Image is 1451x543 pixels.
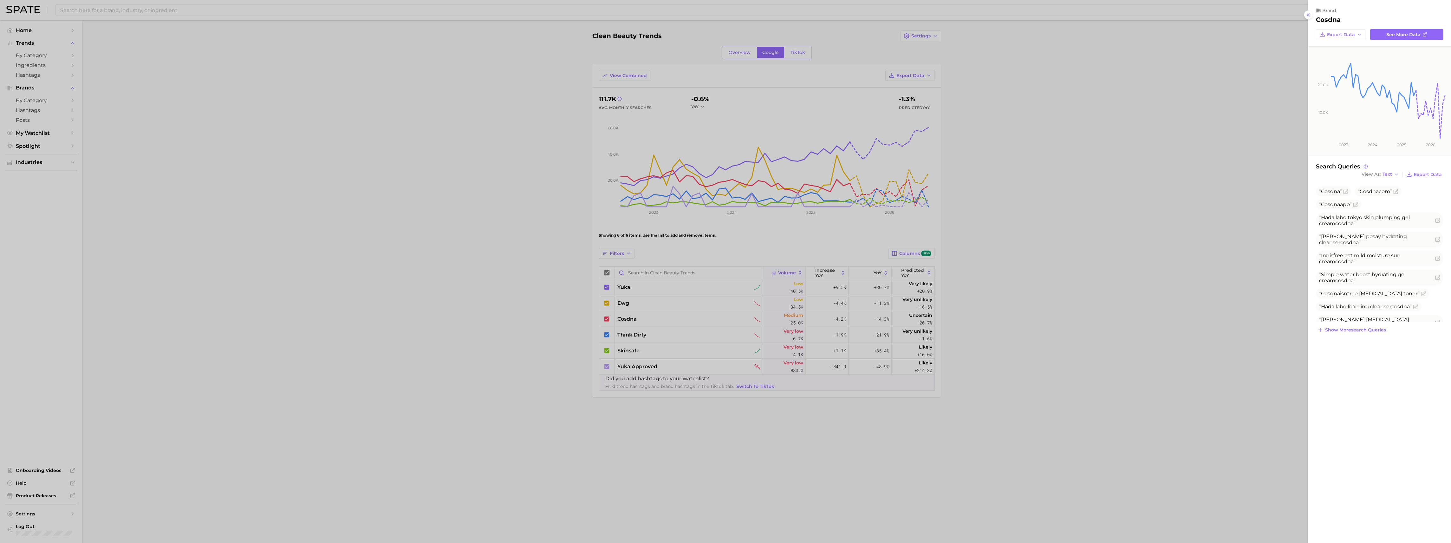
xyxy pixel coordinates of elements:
[1343,189,1348,194] button: Flag as miscategorized or irrelevant
[1321,201,1340,207] span: Cosdna
[1397,142,1406,147] tspan: 2025
[1414,172,1442,177] span: Export Data
[1316,16,1341,23] h2: cosdna
[1335,278,1354,284] span: cosdna
[1319,291,1420,297] span: isntree [MEDICAL_DATA] toner
[1319,304,1412,310] span: Hada labo foaming cleanser
[1318,82,1328,87] tspan: 20.0k
[1360,188,1379,194] span: Cosdna
[1325,327,1386,333] span: Show more search queries
[1358,188,1392,194] span: com
[1391,304,1410,310] span: cosdna
[1321,188,1340,194] span: Cosdna
[1319,252,1401,265] span: Innisfree oat mild moisture sun cream
[1319,233,1407,245] span: [PERSON_NAME] posay hydrating cleanser
[1319,201,1352,207] span: app
[1353,202,1358,207] button: Flag as miscategorized or irrelevant
[1386,32,1421,37] span: See more data
[1421,291,1426,296] button: Flag as miscategorized or irrelevant
[1435,275,1440,280] button: Flag as miscategorized or irrelevant
[1318,110,1328,115] tspan: 10.0k
[1316,29,1365,40] button: Export Data
[1435,320,1440,325] button: Flag as miscategorized or irrelevant
[1319,271,1406,284] span: Simple water boost hydrating gel cream
[1413,304,1418,309] button: Flag as miscategorized or irrelevant
[1316,325,1388,334] button: Show moresearch queries
[1360,170,1401,179] button: View AsText
[1435,256,1440,261] button: Flag as miscategorized or irrelevant
[1327,32,1355,37] span: Export Data
[1435,218,1440,223] button: Flag as miscategorized or irrelevant
[1405,170,1443,179] button: Export Data
[1340,239,1359,245] span: cosdna
[1322,8,1336,13] span: brand
[1362,173,1381,176] span: View As
[1370,29,1443,40] a: See more data
[1319,317,1409,329] span: [PERSON_NAME] [MEDICAL_DATA] toner
[1335,220,1354,226] span: cosdna
[1321,291,1340,297] span: Cosdna
[1383,173,1392,176] span: Text
[1339,142,1348,147] tspan: 2023
[1426,142,1435,147] tspan: 2026
[1335,258,1354,265] span: cosdna
[1316,163,1369,170] span: Search Queries
[1368,142,1377,147] tspan: 2024
[1393,189,1398,194] button: Flag as miscategorized or irrelevant
[1319,214,1410,226] span: Hada labo tokyo skin plumping gel cream
[1435,237,1440,242] button: Flag as miscategorized or irrelevant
